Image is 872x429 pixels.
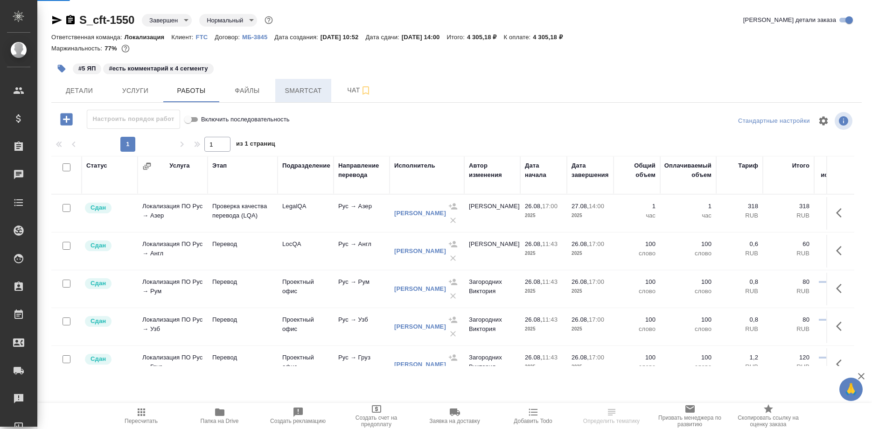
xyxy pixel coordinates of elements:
[721,249,758,258] p: RUB
[721,239,758,249] p: 0,6
[819,161,861,189] div: Прогресс исполнителя в SC
[51,45,105,52] p: Маржинальность:
[618,362,656,372] p: слово
[618,249,656,258] p: слово
[212,277,273,287] p: Перевод
[618,161,656,180] div: Общий объем
[334,310,390,343] td: Рус → Узб
[721,324,758,334] p: RUB
[84,239,133,252] div: Менеджер проверил работу исполнителя, передает ее на следующий этап
[525,362,562,372] p: 2025
[281,85,326,97] span: Smartcat
[51,58,72,79] button: Добавить тэг
[321,34,366,41] p: [DATE] 10:52
[79,14,134,26] a: S_cft-1550
[91,354,106,364] p: Сдан
[525,287,562,296] p: 2025
[278,197,334,230] td: LegalQA
[572,287,609,296] p: 2025
[102,64,214,72] span: есть комментарий к 4 сегменту
[618,287,656,296] p: слово
[215,34,242,41] p: Договор:
[78,64,96,73] p: #5 ЯП
[119,42,132,55] button: 832.00 RUB;
[767,277,809,287] p: 80
[125,34,172,41] p: Локализация
[91,279,106,288] p: Сдан
[767,202,809,211] p: 318
[830,202,853,224] button: Здесь прячутся важные кнопки
[212,353,273,362] p: Перевод
[738,161,758,170] div: Тариф
[196,34,215,41] p: FTC
[212,239,273,249] p: Перевод
[767,362,809,372] p: RUB
[109,64,208,73] p: #есть комментарий к 4 сегменту
[464,235,520,267] td: [PERSON_NAME]
[394,323,446,330] a: [PERSON_NAME]
[278,273,334,305] td: Проектный офис
[91,316,106,326] p: Сдан
[589,203,604,210] p: 14:00
[464,197,520,230] td: [PERSON_NAME]
[334,235,390,267] td: Рус → Англ
[146,16,181,24] button: Завершен
[525,203,542,210] p: 26.08,
[572,161,609,180] div: Дата завершения
[835,112,854,130] span: Посмотреть информацию
[236,138,275,152] span: из 1 страниц
[618,202,656,211] p: 1
[138,235,208,267] td: Локализация ПО Рус → Англ
[138,197,208,230] td: Локализация ПО Рус → Азер
[201,115,290,124] span: Включить последовательность
[542,354,558,361] p: 11:43
[665,239,712,249] p: 100
[721,315,758,324] p: 0,8
[572,324,609,334] p: 2025
[84,315,133,328] div: Менеджер проверил работу исполнителя, передает ее на следующий этап
[572,362,609,372] p: 2025
[91,203,106,212] p: Сдан
[664,161,712,180] div: Оплачиваемый объем
[767,249,809,258] p: RUB
[736,114,812,128] div: split button
[525,278,542,285] p: 26.08,
[618,353,656,362] p: 100
[618,277,656,287] p: 100
[618,324,656,334] p: слово
[263,14,275,26] button: Доп статусы указывают на важность/срочность заказа
[242,34,274,41] p: МБ-3845
[282,161,330,170] div: Подразделение
[830,315,853,338] button: Здесь прячутся важные кнопки
[394,361,446,368] a: [PERSON_NAME]
[792,161,809,170] div: Итого
[721,353,758,362] p: 1,2
[464,348,520,381] td: Загородних Виктория
[464,310,520,343] td: Загородних Виктория
[84,353,133,366] div: Менеджер проверил работу исполнителя, передает ее на следующий этап
[334,348,390,381] td: Рус → Груз
[589,354,604,361] p: 17:00
[91,241,106,250] p: Сдан
[542,203,558,210] p: 17:00
[138,310,208,343] td: Локализация ПО Рус → Узб
[572,316,589,323] p: 26.08,
[72,64,102,72] span: 5 ЯП
[665,315,712,324] p: 100
[467,34,504,41] p: 4 305,18 ₽
[142,14,192,27] div: Завершен
[572,354,589,361] p: 26.08,
[830,353,853,375] button: Здесь прячутся важные кнопки
[572,211,609,220] p: 2025
[525,316,542,323] p: 26.08,
[843,380,859,399] span: 🙏
[533,34,570,41] p: 4 305,18 ₽
[138,348,208,381] td: Локализация ПО Рус → Груз
[665,353,712,362] p: 100
[242,33,274,41] a: МБ-3845
[830,239,853,262] button: Здесь прячутся важные кнопки
[542,316,558,323] p: 11:43
[464,273,520,305] td: Загородних Виктория
[721,202,758,211] p: 318
[402,34,447,41] p: [DATE] 14:00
